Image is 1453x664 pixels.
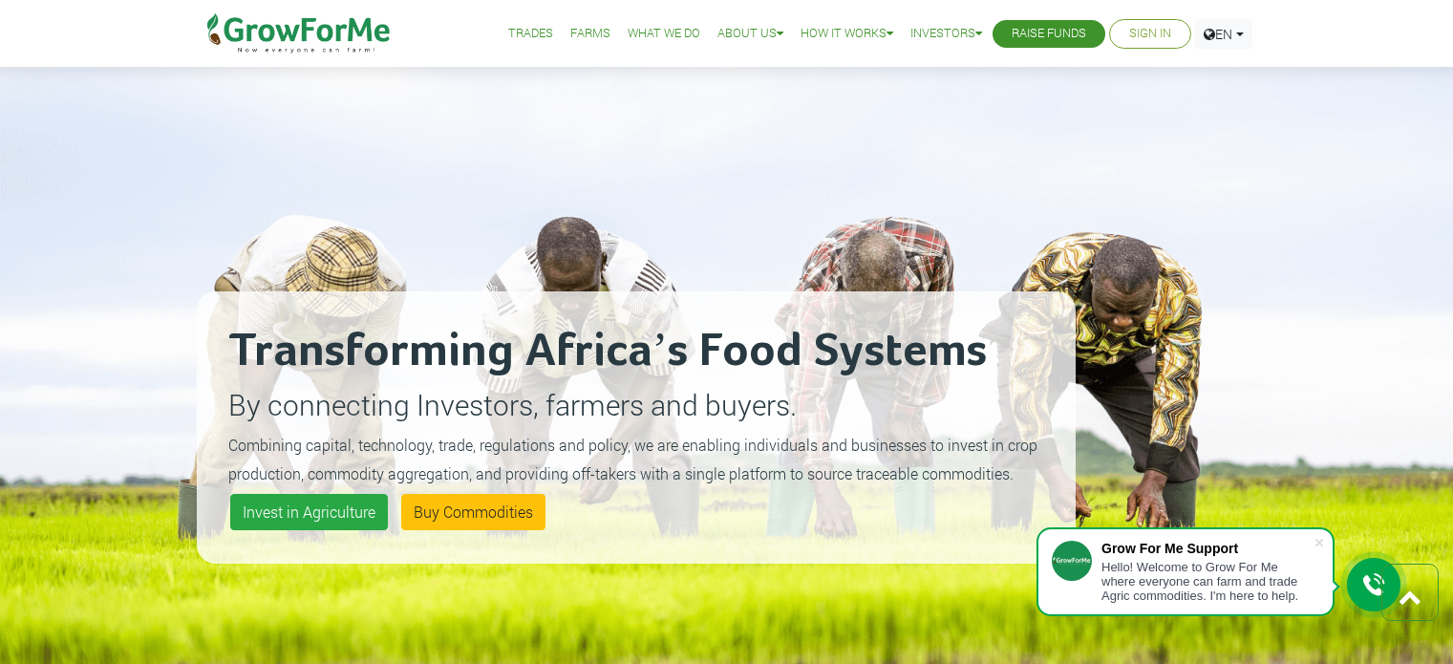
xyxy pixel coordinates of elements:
div: Hello! Welcome to Grow For Me where everyone can farm and trade Agric commodities. I'm here to help. [1101,560,1314,603]
a: Farms [570,24,610,44]
h2: Transforming Africa’s Food Systems [228,323,1044,380]
a: Raise Funds [1012,24,1086,44]
a: EN [1195,19,1252,49]
a: Investors [910,24,982,44]
a: About Us [717,24,783,44]
a: Buy Commodities [401,494,545,530]
a: Trades [508,24,553,44]
a: How it Works [801,24,893,44]
p: By connecting Investors, farmers and buyers. [228,383,1044,426]
a: Invest in Agriculture [230,494,388,530]
a: Sign In [1129,24,1171,44]
div: Grow For Me Support [1101,541,1314,556]
a: What We Do [628,24,700,44]
small: Combining capital, technology, trade, regulations and policy, we are enabling individuals and bus... [228,435,1037,483]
